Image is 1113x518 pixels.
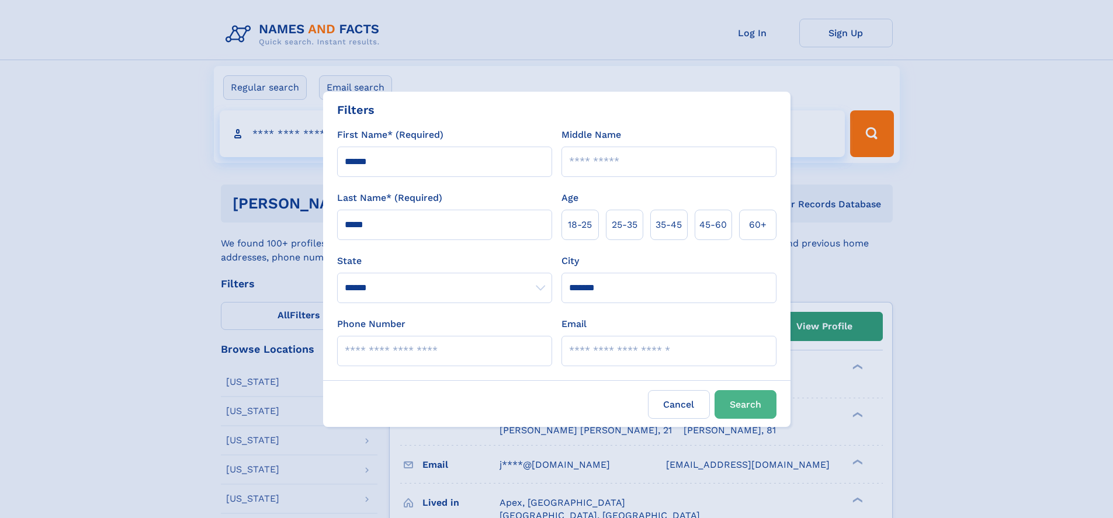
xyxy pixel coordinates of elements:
[749,218,767,232] span: 60+
[612,218,637,232] span: 25‑35
[561,254,579,268] label: City
[337,191,442,205] label: Last Name* (Required)
[715,390,776,419] button: Search
[656,218,682,232] span: 35‑45
[337,317,405,331] label: Phone Number
[648,390,710,419] label: Cancel
[561,317,587,331] label: Email
[337,101,375,119] div: Filters
[561,191,578,205] label: Age
[568,218,592,232] span: 18‑25
[337,128,443,142] label: First Name* (Required)
[699,218,727,232] span: 45‑60
[337,254,552,268] label: State
[561,128,621,142] label: Middle Name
